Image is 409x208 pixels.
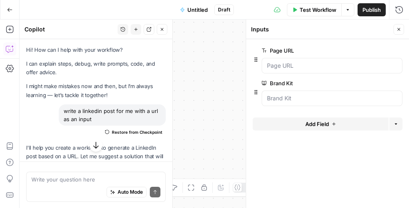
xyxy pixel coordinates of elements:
[267,62,397,70] input: Page URL
[107,187,147,197] button: Auto Mode
[358,3,386,16] button: Publish
[300,6,336,14] span: Test Workflow
[253,117,389,131] button: Add Field
[26,46,166,54] p: Hi! How can I help with your workflow?
[218,6,230,13] span: Draft
[24,25,115,33] div: Copilot
[251,25,391,33] div: Inputs
[267,94,397,102] input: Brand Kit
[187,6,208,14] span: Untitled
[26,144,166,169] p: I'll help you create a workflow to generate a LinkedIn post based on a URL. Let me suggest a solu...
[102,127,166,137] button: Restore from Checkpoint
[305,120,329,128] span: Add Field
[262,46,356,55] label: Page URL
[26,60,166,77] p: I can explain steps, debug, write prompts, code, and offer advice.
[112,129,162,135] span: Restore from Checkpoint
[287,3,341,16] button: Test Workflow
[118,188,143,196] span: Auto Mode
[59,104,166,126] div: write a linkedin post for me with a url as an input
[26,82,166,99] p: I might make mistakes now and then, but I’m always learning — let’s tackle it together!
[362,6,381,14] span: Publish
[175,3,213,16] button: Untitled
[262,79,356,87] label: Brand Kit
